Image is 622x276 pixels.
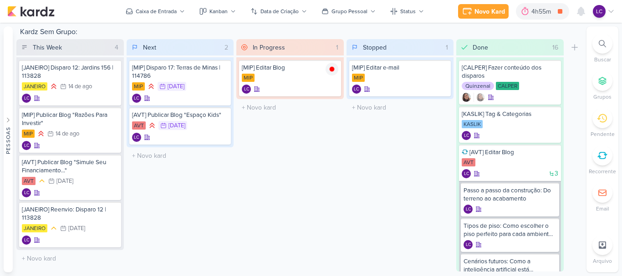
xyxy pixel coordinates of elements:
[462,110,558,118] div: [KASLIK] Tag & Categorias
[22,158,118,175] div: [AVT] Publicar Blog "Simule Seu Financiamento..."
[22,206,118,222] div: [JANEIRO] Reenvio: Disparo 12 | 113828
[18,252,122,265] input: + Novo kard
[594,55,611,64] p: Buscar
[464,205,473,214] div: Laís Costa
[464,205,473,214] div: Criador(a): Laís Costa
[555,171,558,177] span: 3
[22,130,35,138] div: MIP
[462,131,471,140] div: Laís Costa
[22,224,47,232] div: JANEIRO
[589,167,616,176] p: Recorrente
[147,82,156,91] div: Prioridade Alta
[4,26,13,272] button: Pessoas
[22,94,31,103] div: Laís Costa
[242,74,255,82] div: MIP
[24,191,29,196] p: LC
[132,121,146,130] div: AVT
[132,94,141,103] div: Criador(a): Laís Costa
[49,224,58,233] div: Prioridade Média
[464,222,556,238] div: Tipos de piso: Como escolher o piso perfeito para cada ambiente da sua casa
[474,7,505,16] div: Novo Kard
[352,85,361,94] div: Laís Costa
[22,236,31,245] div: Laís Costa
[531,7,554,16] div: 4h55m
[462,148,558,156] div: [AVT] Editar Blog
[348,101,452,114] input: + Novo kard
[591,130,615,138] p: Pendente
[462,93,471,102] img: Sharlene Khoury
[442,43,452,52] div: 1
[549,43,562,52] div: 16
[22,64,118,80] div: [JANEIRO] Disparo 12: Jardins 156 | 113828
[462,169,471,178] div: Criador(a): Laís Costa
[56,131,79,137] div: 14 de ago
[132,133,141,142] div: Criador(a): Laís Costa
[326,63,338,75] img: tracking
[464,134,469,138] p: LC
[464,240,473,249] div: Criador(a): Laís Costa
[596,7,602,15] p: LC
[596,205,609,213] p: Email
[22,188,31,197] div: Criador(a): Laís Costa
[22,111,118,127] div: [MIP] Publicar Blog "Razões Para Investir"
[168,84,184,90] div: [DATE]
[238,101,342,114] input: + Novo kard
[466,243,471,247] p: LC
[462,131,471,140] div: Criador(a): Laís Costa
[7,6,55,17] img: kardz.app
[593,5,606,18] div: Laís Costa
[242,85,251,94] div: Criador(a): Laís Costa
[354,87,359,92] p: LC
[244,87,249,92] p: LC
[22,141,31,150] div: Laís Costa
[134,135,139,140] p: LC
[37,176,46,186] div: Prioridade Média
[111,43,122,52] div: 4
[462,93,471,102] div: Criador(a): Sharlene Khoury
[593,93,612,101] p: Grupos
[22,188,31,197] div: Laís Costa
[148,121,157,130] div: Prioridade Alta
[462,120,483,128] div: KASLIK
[68,84,92,90] div: 14 de ago
[22,177,36,185] div: AVT
[242,64,338,72] div: [MIP] Editar Blog
[221,43,232,52] div: 2
[134,96,139,101] p: LC
[352,74,365,82] div: MIP
[132,111,229,119] div: [AVT] Publicar Blog "Espaço Kids"
[242,85,251,94] div: Laís Costa
[586,34,618,64] li: Ctrl + F
[462,82,494,90] div: Quinzenal
[593,257,612,265] p: Arquivo
[464,172,469,176] p: LC
[462,158,475,166] div: AVT
[474,93,485,102] div: Colaboradores: Sharlene Khoury
[49,82,58,91] div: Prioridade Alta
[16,26,583,39] div: Kardz Sem Grupo:
[132,133,141,142] div: Laís Costa
[466,207,471,212] p: LC
[68,226,85,231] div: [DATE]
[464,240,473,249] div: Laís Costa
[352,64,449,72] div: [MIP] Editar e-mail
[56,178,73,184] div: [DATE]
[462,169,471,178] div: Laís Costa
[464,186,556,203] div: Passo a passo da construção: Do terreno ao acabamento
[332,43,342,52] div: 1
[22,236,31,245] div: Criador(a): Laís Costa
[352,85,361,94] div: Criador(a): Laís Costa
[22,141,31,150] div: Criador(a): Laís Costa
[168,123,185,129] div: [DATE]
[132,82,145,90] div: MIP
[36,129,46,138] div: Prioridade Alta
[128,149,232,162] input: + Novo kard
[462,64,558,80] div: [CALPER] Fazer conteúdo dos disparos
[24,238,29,243] p: LC
[132,94,141,103] div: Laís Costa
[476,93,485,102] img: Sharlene Khoury
[496,82,519,90] div: CALPER
[22,94,31,103] div: Criador(a): Laís Costa
[132,64,229,80] div: [MIP] Disparo 17: Terras de Minas | 114786
[4,126,12,154] div: Pessoas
